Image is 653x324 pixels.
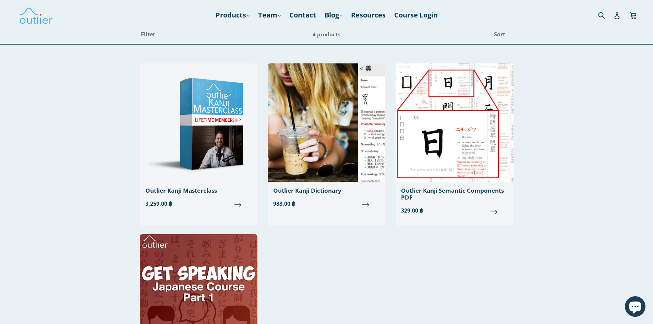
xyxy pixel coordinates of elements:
img: Outlier Linguistics [19,5,53,25]
a: Products [212,9,253,21]
img: Outlier Kanji Masterclass [140,63,257,182]
div: Outlier Kanji Dictionary [273,187,380,194]
span: 4 products [313,31,340,38]
a: Outlier Kanji Dictionary 988.00 ฿ [268,63,385,213]
a: Blog [321,9,346,21]
a: Resources [348,9,389,21]
span: 988.00 ฿ [273,200,380,208]
inbox-online-store-chat: Shopify online store chat [623,296,648,319]
span: 329.00 ฿ [401,207,508,215]
div: Outlier Kanji Masterclass [145,187,252,194]
a: Contact [286,9,319,21]
a: Outlier Kanji Semantic Components PDF 329.00 ฿ [396,63,513,220]
a: Outlier Kanji Masterclass 3,259.00 ฿ [140,63,257,213]
a: Course Login [391,9,441,21]
img: Outlier Kanji Dictionary: Essentials Edition Outlier Linguistics [268,63,385,182]
a: Team [255,9,284,21]
input: Search [596,8,615,22]
img: Outlier Kanji Semantic Components PDF Outlier Linguistics [396,63,513,182]
div: Outlier Kanji Semantic Components PDF [401,187,508,201]
span: 3,259.00 ฿ [145,200,252,208]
